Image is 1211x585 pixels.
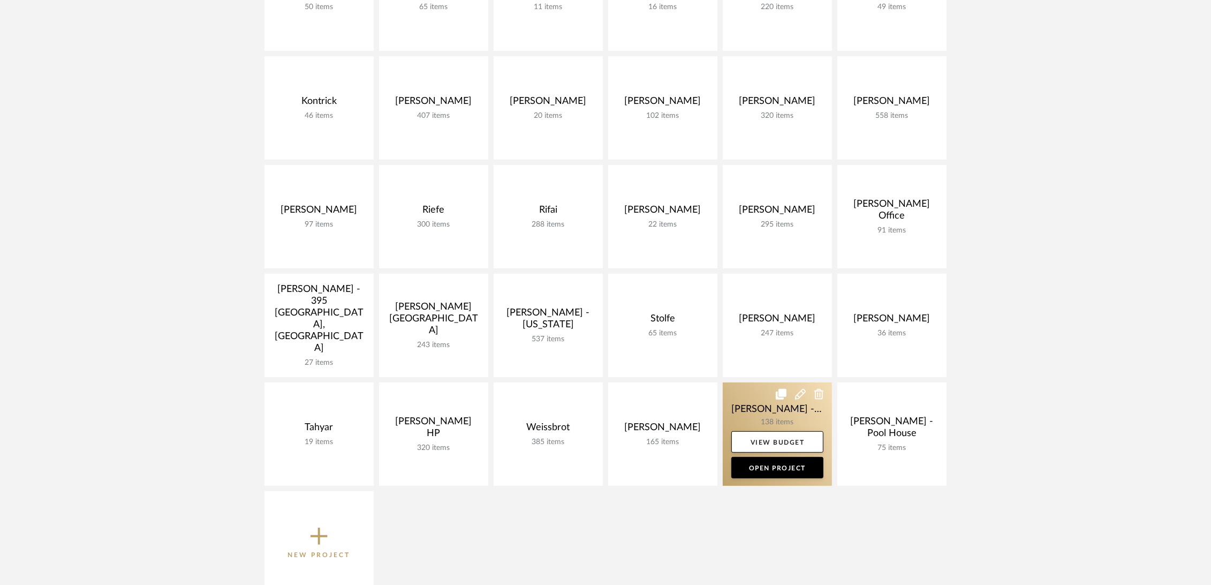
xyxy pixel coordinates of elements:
div: 16 items [617,3,709,12]
div: [PERSON_NAME] - Pool House [846,416,938,444]
div: 27 items [273,358,365,367]
div: 247 items [731,329,823,338]
div: 300 items [388,220,480,229]
div: [PERSON_NAME] [846,95,938,111]
div: 75 items [846,444,938,453]
a: View Budget [731,431,823,453]
div: 295 items [731,220,823,229]
div: 65 items [388,3,480,12]
div: 49 items [846,3,938,12]
div: 165 items [617,438,709,447]
div: [PERSON_NAME] [846,313,938,329]
div: 11 items [502,3,594,12]
div: [PERSON_NAME] [617,204,709,220]
div: Stolfe [617,313,709,329]
div: Kontrick [273,95,365,111]
div: 407 items [388,111,480,121]
div: 20 items [502,111,594,121]
div: 243 items [388,341,480,350]
div: [PERSON_NAME] [731,95,823,111]
div: [PERSON_NAME] [617,95,709,111]
div: 102 items [617,111,709,121]
div: Tahyar [273,422,365,438]
a: Open Project [731,457,823,478]
div: 385 items [502,438,594,447]
div: 19 items [273,438,365,447]
div: [PERSON_NAME] [731,204,823,220]
div: 46 items [273,111,365,121]
div: [PERSON_NAME] - [US_STATE] [502,307,594,335]
div: 320 items [731,111,823,121]
div: Rifai [502,204,594,220]
div: 220 items [731,3,823,12]
div: 537 items [502,335,594,344]
div: 288 items [502,220,594,229]
div: [PERSON_NAME] Office [846,198,938,226]
div: [PERSON_NAME][GEOGRAPHIC_DATA] [388,301,480,341]
div: 50 items [273,3,365,12]
div: 558 items [846,111,938,121]
p: New Project [288,550,351,560]
div: 320 items [388,444,480,453]
div: [PERSON_NAME] [617,422,709,438]
div: [PERSON_NAME] HP [388,416,480,444]
div: 97 items [273,220,365,229]
div: [PERSON_NAME] [273,204,365,220]
div: Weissbrot [502,422,594,438]
div: Riefe [388,204,480,220]
div: 91 items [846,226,938,235]
div: 36 items [846,329,938,338]
div: 65 items [617,329,709,338]
div: [PERSON_NAME] [388,95,480,111]
div: [PERSON_NAME] [502,95,594,111]
div: 22 items [617,220,709,229]
div: [PERSON_NAME] - 395 [GEOGRAPHIC_DATA], [GEOGRAPHIC_DATA] [273,283,365,358]
div: [PERSON_NAME] [731,313,823,329]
